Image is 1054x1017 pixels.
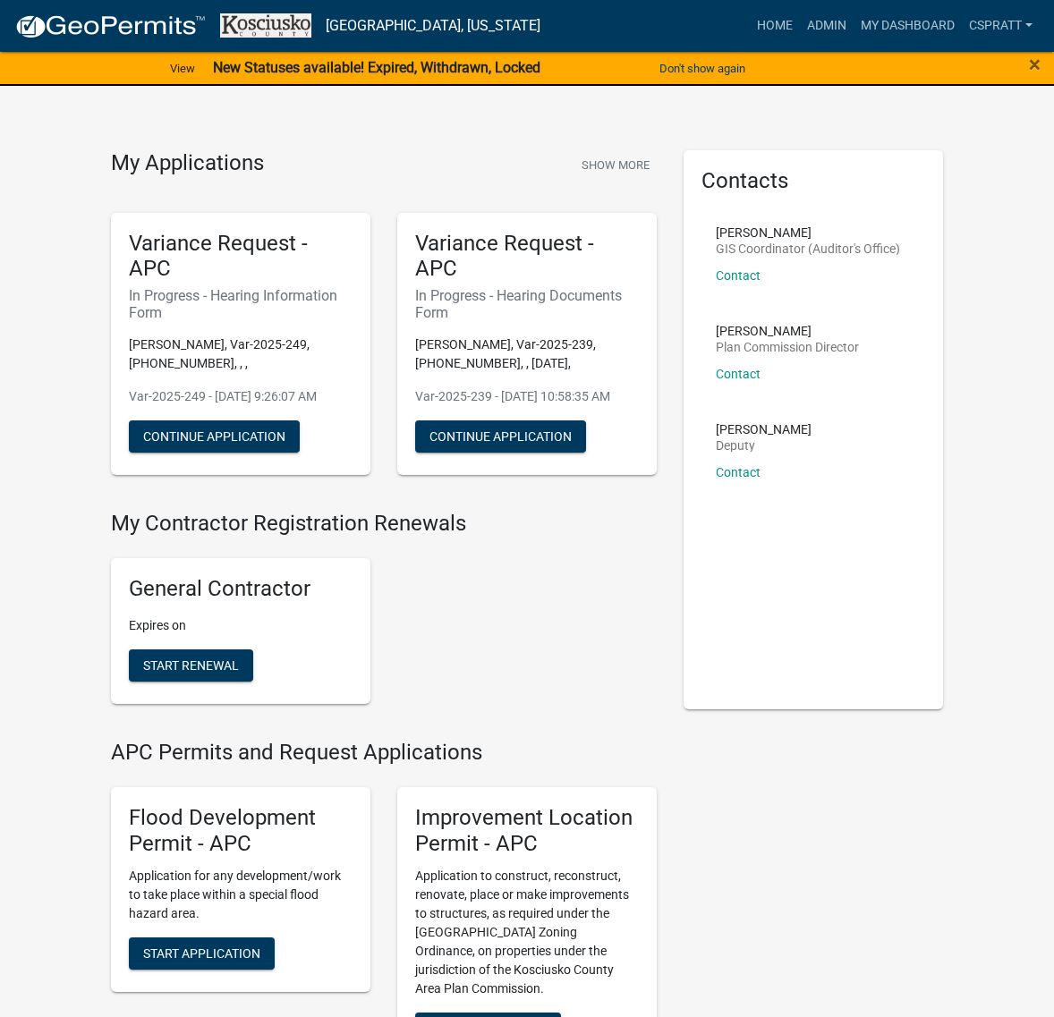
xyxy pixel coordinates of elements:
button: Close [1029,54,1041,75]
a: View [163,54,202,83]
h5: Contacts [701,168,925,194]
button: Show More [574,150,657,180]
p: [PERSON_NAME] [716,423,812,436]
p: Var-2025-249 - [DATE] 9:26:07 AM [129,387,353,406]
button: Continue Application [129,420,300,453]
button: Don't show again [652,54,752,83]
p: Deputy [716,439,812,452]
h5: Variance Request - APC [129,231,353,283]
span: Start Application [143,946,260,961]
h6: In Progress - Hearing Documents Form [415,287,639,321]
a: Contact [716,367,761,381]
p: Var-2025-239 - [DATE] 10:58:35 AM [415,387,639,406]
p: Application to construct, reconstruct, renovate, place or make improvements to structures, as req... [415,867,639,998]
h5: General Contractor [129,576,353,602]
p: [PERSON_NAME], Var-2025-239, [PHONE_NUMBER], , [DATE], [415,335,639,373]
p: [PERSON_NAME] [716,325,859,337]
p: [PERSON_NAME], Var-2025-249, [PHONE_NUMBER], , , [129,335,353,373]
a: Contact [716,465,761,479]
h4: My Contractor Registration Renewals [111,511,657,537]
p: Plan Commission Director [716,341,859,353]
a: My Dashboard [854,9,962,43]
h5: Variance Request - APC [415,231,639,283]
wm-registration-list-section: My Contractor Registration Renewals [111,511,657,718]
a: Contact [716,268,761,283]
h4: APC Permits and Request Applications [111,740,657,766]
h6: In Progress - Hearing Information Form [129,287,353,321]
h4: My Applications [111,150,264,177]
button: Continue Application [415,420,586,453]
img: Kosciusko County, Indiana [220,13,311,38]
button: Start Renewal [129,649,253,682]
a: [GEOGRAPHIC_DATA], [US_STATE] [326,11,540,41]
span: Start Renewal [143,658,239,673]
strong: New Statuses available! Expired, Withdrawn, Locked [213,59,540,76]
p: [PERSON_NAME] [716,226,900,239]
a: Admin [800,9,854,43]
p: Application for any development/work to take place within a special flood hazard area. [129,867,353,923]
p: GIS Coordinator (Auditor's Office) [716,242,900,255]
span: × [1029,52,1041,77]
button: Start Application [129,937,275,970]
h5: Improvement Location Permit - APC [415,805,639,857]
p: Expires on [129,616,353,635]
h5: Flood Development Permit - APC [129,805,353,857]
a: Home [750,9,800,43]
a: cspratt [962,9,1040,43]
